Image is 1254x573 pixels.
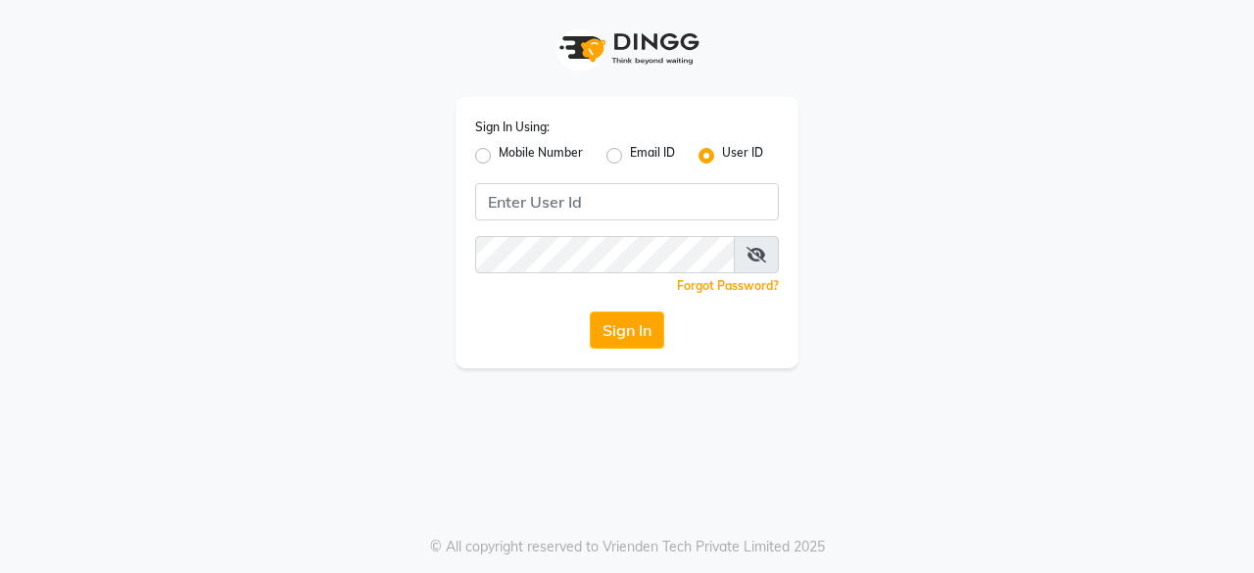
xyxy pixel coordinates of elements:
[590,311,664,349] button: Sign In
[475,183,779,220] input: Username
[549,20,705,77] img: logo1.svg
[499,144,583,167] label: Mobile Number
[475,119,550,136] label: Sign In Using:
[722,144,763,167] label: User ID
[475,236,735,273] input: Username
[677,278,779,293] a: Forgot Password?
[630,144,675,167] label: Email ID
